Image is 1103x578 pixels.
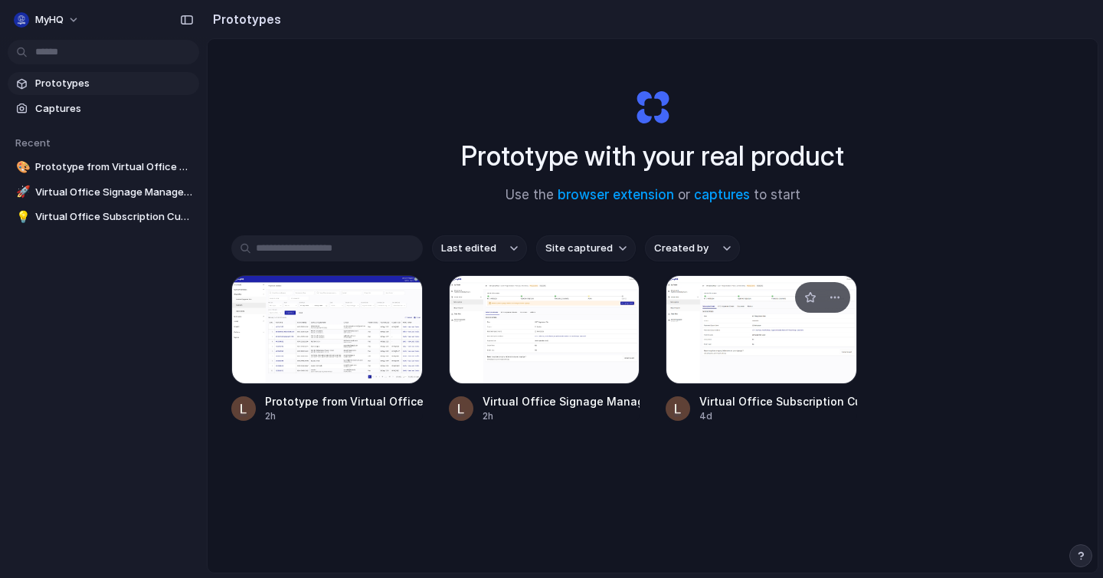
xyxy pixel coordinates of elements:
[16,209,27,226] div: 💡
[14,185,29,200] button: 🚀
[432,235,527,261] button: Last edited
[265,409,423,423] div: 2h
[545,241,613,256] span: Site captured
[461,136,844,176] h1: Prototype with your real product
[35,12,64,28] span: myHQ
[35,101,193,117] span: Captures
[15,136,51,149] span: Recent
[8,97,199,120] a: Captures
[35,185,193,200] span: Virtual Office Signage Management
[14,159,29,175] button: 🎨
[694,187,750,202] a: captures
[265,393,423,409] div: Prototype from Virtual Office Payments [DATE]
[654,241,709,256] span: Created by
[558,187,674,202] a: browser extension
[483,393,640,409] div: Virtual Office Signage Management
[449,275,640,423] a: Virtual Office Signage ManagementVirtual Office Signage Management2h
[35,159,193,175] span: Prototype from Virtual Office Payments [DATE]
[536,235,636,261] button: Site captured
[699,409,857,423] div: 4d
[16,159,27,176] div: 🎨
[506,186,800,205] span: Use the or to start
[35,76,193,91] span: Prototypes
[16,183,27,201] div: 🚀
[8,72,199,95] a: Prototypes
[699,393,857,409] div: Virtual Office Subscription Customization
[14,209,29,225] button: 💡
[207,10,281,28] h2: Prototypes
[483,409,640,423] div: 2h
[441,241,496,256] span: Last edited
[8,205,199,228] a: 💡Virtual Office Subscription Customization
[645,235,740,261] button: Created by
[8,156,199,179] a: 🎨Prototype from Virtual Office Payments [DATE]
[231,275,423,423] a: Prototype from Virtual Office Payments September 2025Prototype from Virtual Office Payments [DATE]2h
[8,8,87,32] button: myHQ
[35,209,193,225] span: Virtual Office Subscription Customization
[8,181,199,204] a: 🚀Virtual Office Signage Management
[666,275,857,423] a: Virtual Office Subscription CustomizationVirtual Office Subscription Customization4d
